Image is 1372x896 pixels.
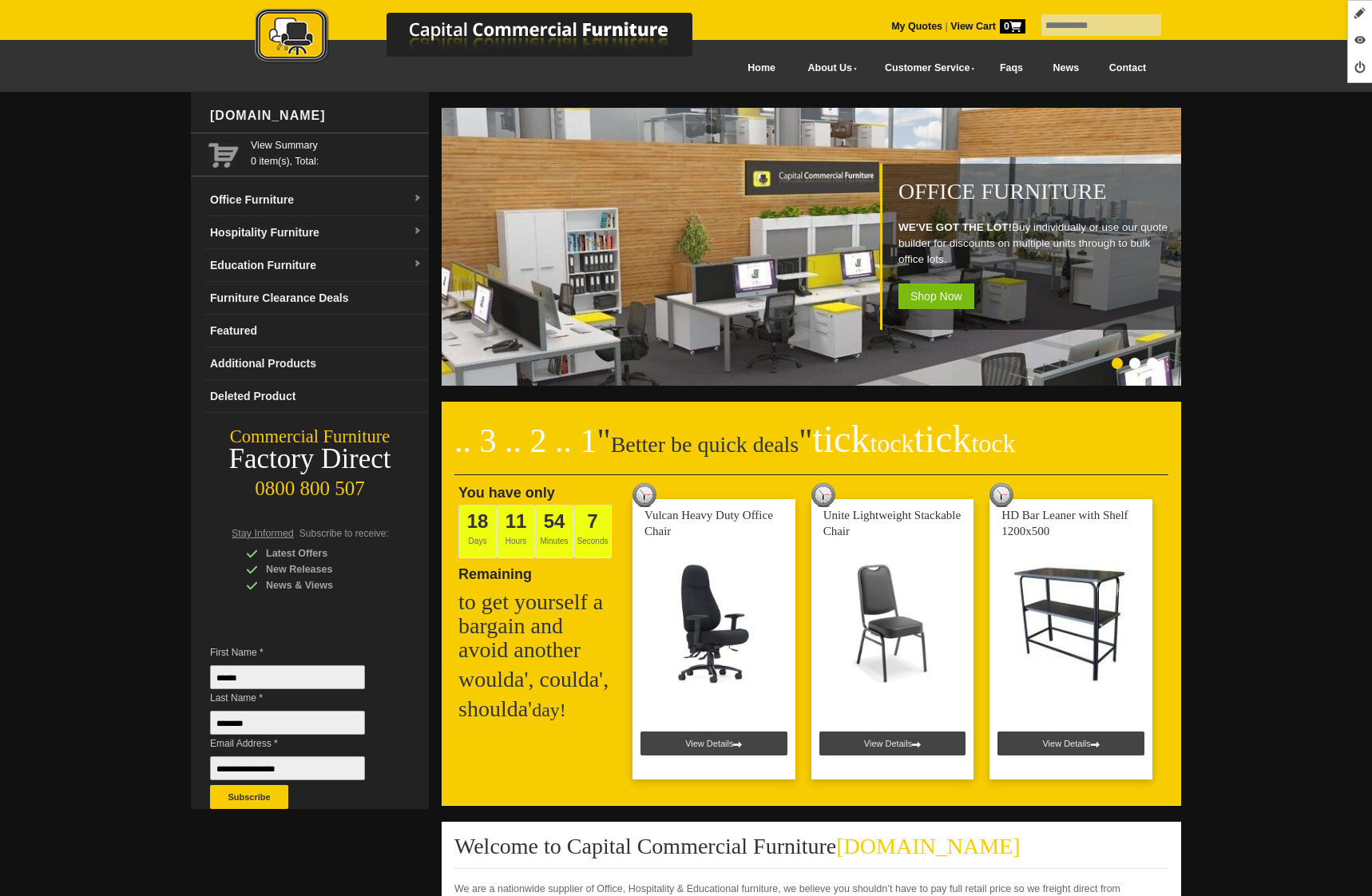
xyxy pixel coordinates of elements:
a: My Quotes [891,21,942,32]
h1: Office Furniture [898,180,1173,204]
a: Education Furnituredropdown [204,249,429,282]
a: View Summary [251,137,422,153]
div: 0800 800 507 [191,470,429,500]
input: Last Name * [210,711,365,735]
a: Furniture Clearance Deals [204,282,429,315]
div: Factory Direct [191,448,429,470]
span: tick tick [812,418,1015,460]
a: Customer Service [867,50,985,86]
div: News & Views [246,577,398,593]
div: New Releases [246,561,398,577]
li: Page dot 2 [1129,358,1140,369]
span: 0 [1000,19,1025,34]
div: [DOMAIN_NAME] [204,92,429,140]
img: dropdown [413,194,422,204]
h2: shoulda' [458,697,618,722]
img: dropdown [413,227,422,236]
input: First Name * [210,665,365,689]
a: Hospitality Furnituredropdown [204,216,429,249]
a: Contact [1094,50,1161,86]
a: Capital Commercial Furniture Logo [211,8,770,71]
span: You have only [458,485,555,501]
img: Office Furniture [442,108,1184,386]
h2: woulda', coulda', [458,668,618,692]
h2: to get yourself a bargain and avoid another [458,590,618,662]
span: " [799,422,1015,459]
span: tock [971,429,1015,458]
strong: WE'VE GOT THE LOT! [898,221,1012,233]
span: Email Address * [210,735,389,751]
span: 7 [587,510,597,532]
h2: Welcome to Capital Commercial Furniture [454,835,1168,869]
li: Page dot 3 [1147,358,1158,369]
li: Page dot 1 [1112,358,1123,369]
span: Hours [497,505,535,558]
span: Seconds [573,505,612,558]
a: News [1038,50,1094,86]
span: tock [870,429,914,458]
span: Minutes [535,505,573,558]
a: Office Furniture WE'VE GOT THE LOT!Buy individually or use our quote builder for discounts on mul... [442,377,1184,388]
div: Commercial Furniture [191,426,429,448]
strong: View Cart [950,21,1025,32]
img: dropdown [413,260,422,269]
span: day! [532,700,566,720]
span: First Name * [210,644,389,660]
span: 54 [544,510,565,532]
span: Shop Now [898,283,974,309]
span: Remaining [458,560,532,582]
span: " [597,422,611,459]
span: Stay Informed [232,528,294,539]
a: View Cart0 [948,21,1025,32]
input: Email Address * [210,756,365,780]
a: About Us [791,50,867,86]
button: Subscribe [210,785,288,809]
span: [DOMAIN_NAME] [836,834,1020,858]
span: 11 [506,510,527,532]
a: Faqs [985,50,1038,86]
span: 18 [467,510,489,532]
span: 0 item(s), Total: [251,137,422,167]
a: Featured [204,315,429,347]
a: Office Furnituredropdown [204,184,429,216]
span: .. 3 .. 2 .. 1 [454,422,597,459]
span: Last Name * [210,690,389,706]
a: Additional Products [204,347,429,380]
span: Days [458,505,497,558]
img: tick tock deal clock [989,483,1013,507]
span: Subscribe to receive: [299,528,389,539]
p: Buy individually or use our quote builder for discounts on multiple units through to bulk office ... [898,220,1173,268]
a: Deleted Product [204,380,429,413]
img: tick tock deal clock [632,483,656,507]
img: Capital Commercial Furniture Logo [211,8,770,66]
h2: Better be quick deals [454,427,1168,475]
img: tick tock deal clock [811,483,835,507]
div: Latest Offers [246,545,398,561]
